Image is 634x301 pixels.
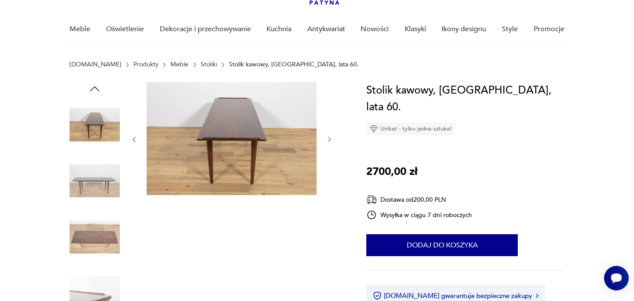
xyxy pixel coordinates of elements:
[70,100,120,150] img: Zdjęcie produktu Stolik kawowy, Dania, lata 60.
[361,12,389,46] a: Nowości
[307,12,345,46] a: Antykwariat
[70,12,90,46] a: Meble
[405,12,426,46] a: Klasyki
[147,82,317,195] img: Zdjęcie produktu Stolik kawowy, Dania, lata 60.
[70,212,120,262] img: Zdjęcie produktu Stolik kawowy, Dania, lata 60.
[534,12,564,46] a: Promocje
[373,291,538,300] button: [DOMAIN_NAME] gwarantuje bezpieczne zakupy
[133,61,158,68] a: Produkty
[70,156,120,206] img: Zdjęcie produktu Stolik kawowy, Dania, lata 60.
[229,61,359,68] p: Stolik kawowy, [GEOGRAPHIC_DATA], lata 60.
[442,12,486,46] a: Ikony designu
[366,210,472,220] div: Wysyłka w ciągu 7 dni roboczych
[266,12,291,46] a: Kuchnia
[366,194,377,205] img: Ikona dostawy
[373,291,382,300] img: Ikona certyfikatu
[106,12,144,46] a: Oświetlenie
[366,82,564,116] h1: Stolik kawowy, [GEOGRAPHIC_DATA], lata 60.
[370,125,378,133] img: Ikona diamentu
[170,61,188,68] a: Meble
[536,294,538,298] img: Ikona strzałki w prawo
[160,12,251,46] a: Dekoracje i przechowywanie
[366,122,455,135] div: Unikat - tylko jedna sztuka!
[366,163,417,180] p: 2700,00 zł
[604,266,629,290] iframe: Smartsupp widget button
[366,194,472,205] div: Dostawa od 200,00 PLN
[502,12,518,46] a: Style
[70,61,121,68] a: [DOMAIN_NAME]
[201,61,217,68] a: Stoliki
[366,234,518,256] button: Dodaj do koszyka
